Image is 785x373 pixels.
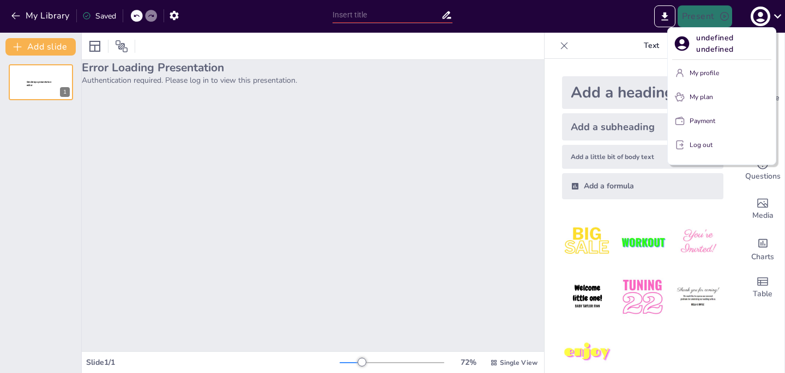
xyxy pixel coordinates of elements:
[690,140,712,150] p: Log out
[690,116,715,126] p: Payment
[690,68,719,78] p: My profile
[672,112,771,130] button: Payment
[690,92,713,102] p: My plan
[672,64,771,82] button: My profile
[672,88,771,106] button: My plan
[672,136,771,154] button: Log out
[696,32,771,55] p: undefined undefined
